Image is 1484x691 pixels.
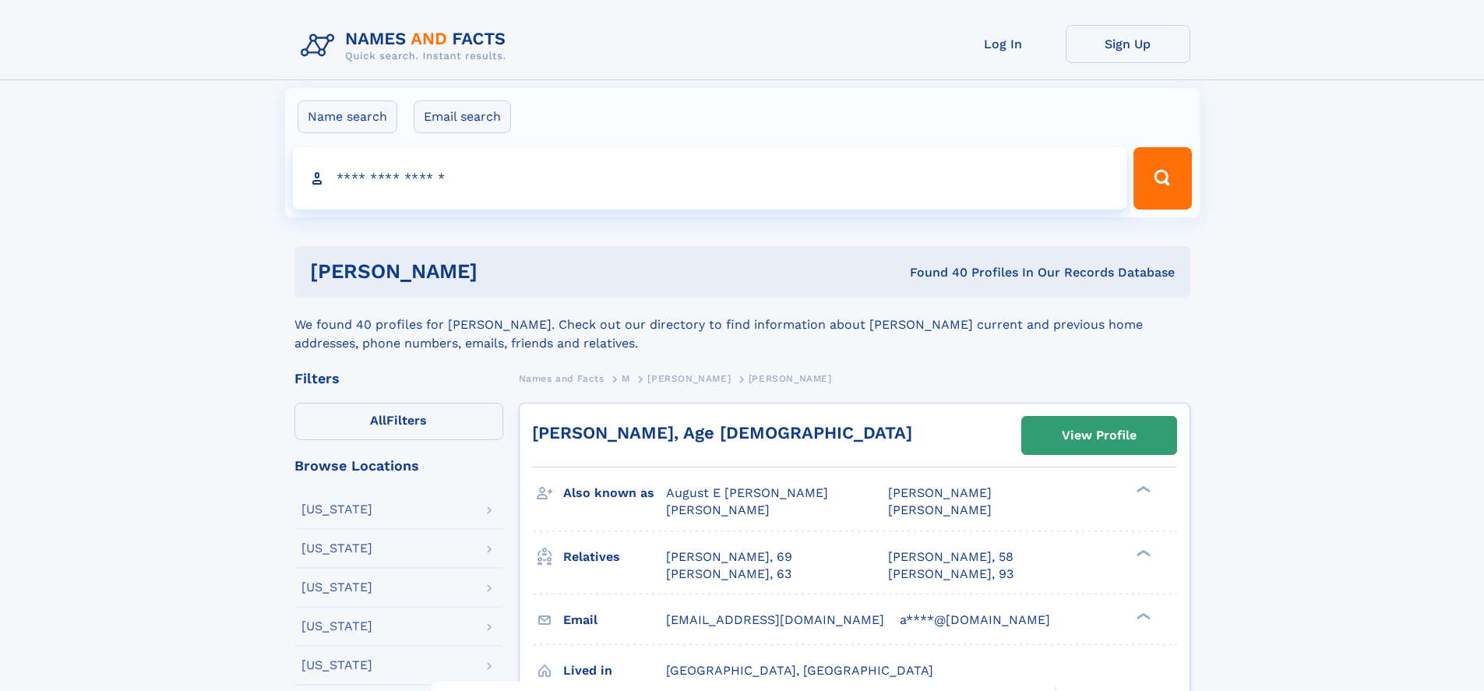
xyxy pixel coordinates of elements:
[414,100,511,133] label: Email search
[888,502,992,517] span: [PERSON_NAME]
[1133,548,1151,558] div: ❯
[647,368,731,388] a: [PERSON_NAME]
[301,542,372,555] div: [US_STATE]
[622,373,630,384] span: M
[294,459,503,473] div: Browse Locations
[294,372,503,386] div: Filters
[294,403,503,440] label: Filters
[310,262,694,281] h1: [PERSON_NAME]
[1133,147,1191,210] button: Search Button
[666,663,933,678] span: [GEOGRAPHIC_DATA], [GEOGRAPHIC_DATA]
[519,368,605,388] a: Names and Facts
[666,548,792,566] a: [PERSON_NAME], 69
[666,566,791,583] a: [PERSON_NAME], 63
[532,423,912,442] a: [PERSON_NAME], Age [DEMOGRAPHIC_DATA]
[1133,611,1151,621] div: ❯
[301,581,372,594] div: [US_STATE]
[298,100,397,133] label: Name search
[666,502,770,517] span: [PERSON_NAME]
[647,373,731,384] span: [PERSON_NAME]
[888,548,1013,566] a: [PERSON_NAME], 58
[666,612,884,627] span: [EMAIL_ADDRESS][DOMAIN_NAME]
[1022,417,1176,454] a: View Profile
[1066,25,1190,63] a: Sign Up
[666,485,828,500] span: August E [PERSON_NAME]
[563,544,666,570] h3: Relatives
[301,620,372,633] div: [US_STATE]
[294,25,519,67] img: Logo Names and Facts
[1062,418,1137,453] div: View Profile
[301,503,372,516] div: [US_STATE]
[622,368,630,388] a: M
[888,485,992,500] span: [PERSON_NAME]
[1133,485,1151,495] div: ❯
[301,659,372,672] div: [US_STATE]
[370,413,386,428] span: All
[563,658,666,684] h3: Lived in
[941,25,1066,63] a: Log In
[294,297,1190,353] div: We found 40 profiles for [PERSON_NAME]. Check out our directory to find information about [PERSON...
[749,373,832,384] span: [PERSON_NAME]
[693,264,1175,281] div: Found 40 Profiles In Our Records Database
[888,566,1013,583] a: [PERSON_NAME], 93
[293,147,1127,210] input: search input
[563,480,666,506] h3: Also known as
[563,607,666,633] h3: Email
